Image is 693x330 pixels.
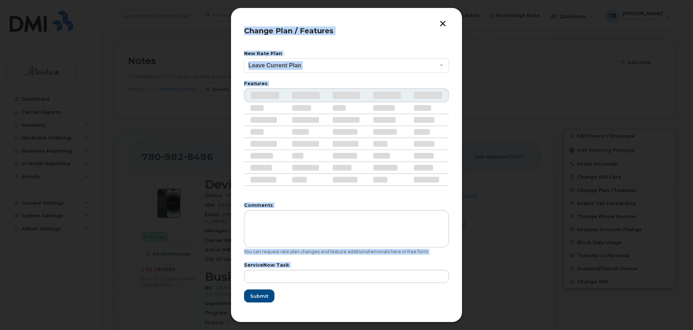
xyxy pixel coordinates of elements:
[244,289,274,302] button: Submit
[244,51,449,56] label: New Rate Plan
[244,249,449,255] div: You can request rate plan changes and feature additions/removals here in free form
[244,203,449,208] label: Comments
[244,26,333,35] span: Change Plan / Features
[244,82,449,86] label: Features
[250,293,268,300] span: Submit
[244,263,449,268] label: ServiceNow Task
